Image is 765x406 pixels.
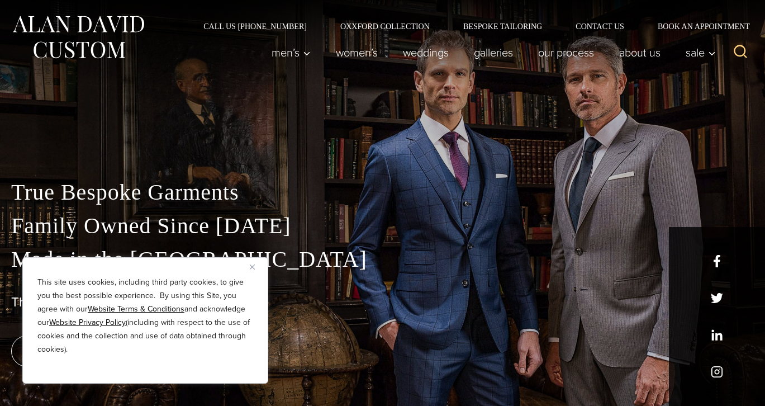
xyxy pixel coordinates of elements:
[187,22,754,30] nav: Secondary Navigation
[686,47,716,58] span: Sale
[324,22,446,30] a: Oxxford Collection
[11,12,145,62] img: Alan David Custom
[11,294,754,310] h1: The Best Custom Suits NYC Has to Offer
[187,22,324,30] a: Call Us [PHONE_NUMBER]
[324,41,391,64] a: Women’s
[462,41,526,64] a: Galleries
[88,303,184,315] a: Website Terms & Conditions
[391,41,462,64] a: weddings
[11,176,754,276] p: True Bespoke Garments Family Owned Since [DATE] Made in the [GEOGRAPHIC_DATA]
[272,47,311,58] span: Men’s
[11,336,168,367] a: book an appointment
[259,41,722,64] nav: Primary Navigation
[37,276,253,356] p: This site uses cookies, including third party cookies, to give you the best possible experience. ...
[250,265,255,270] img: Close
[49,317,126,328] a: Website Privacy Policy
[526,41,607,64] a: Our Process
[607,41,673,64] a: About Us
[250,260,263,273] button: Close
[641,22,754,30] a: Book an Appointment
[446,22,559,30] a: Bespoke Tailoring
[559,22,641,30] a: Contact Us
[727,39,754,66] button: View Search Form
